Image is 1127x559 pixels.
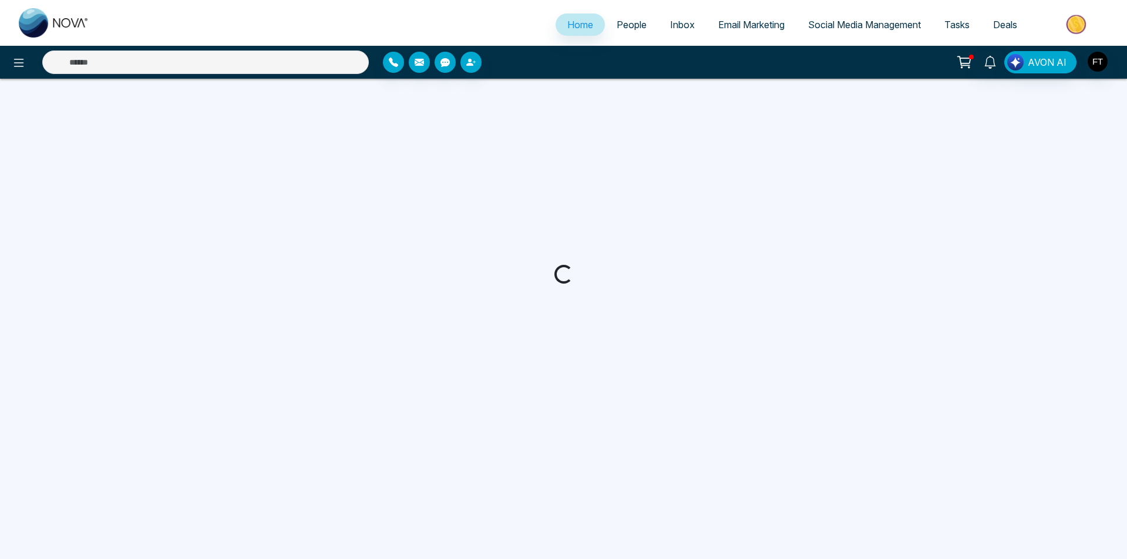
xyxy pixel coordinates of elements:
span: Home [567,19,593,31]
button: AVON AI [1004,51,1076,73]
span: Deals [993,19,1017,31]
span: Email Marketing [718,19,785,31]
a: Home [556,14,605,36]
img: Lead Flow [1007,54,1024,70]
a: Tasks [933,14,981,36]
span: AVON AI [1028,55,1067,69]
a: Email Marketing [707,14,796,36]
img: Market-place.gif [1035,11,1120,38]
span: Inbox [670,19,695,31]
span: Tasks [944,19,970,31]
img: Nova CRM Logo [19,8,89,38]
a: Inbox [658,14,707,36]
a: Social Media Management [796,14,933,36]
a: Deals [981,14,1029,36]
span: Social Media Management [808,19,921,31]
span: People [617,19,647,31]
a: People [605,14,658,36]
img: User Avatar [1088,52,1108,72]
